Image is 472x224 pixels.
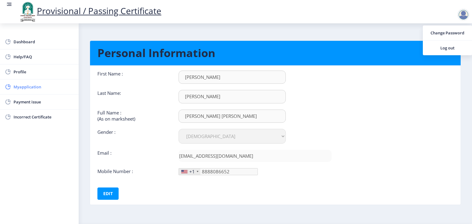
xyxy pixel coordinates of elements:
[423,41,472,55] a: Log out
[14,113,74,121] span: Incorrect Certificate
[93,110,174,123] div: Full Name : (As on marksheet)
[14,98,74,106] span: Payment issue
[93,71,174,84] div: First Name :
[14,68,74,75] span: Profile
[179,168,258,175] input: Mobile No
[189,168,195,175] div: +1
[93,90,174,103] div: Last Name:
[93,168,174,175] div: Mobile Number :
[18,5,161,17] a: Provisional / Passing Certificate
[14,83,74,91] span: Myapplication
[14,38,74,45] span: Dashboard
[18,1,37,22] img: logo
[428,29,467,37] span: Change Password
[179,168,200,175] div: United States: +1
[93,150,174,162] div: Email :
[428,44,467,52] span: Log out
[97,46,453,60] h1: Personal Information
[97,187,119,200] button: Edit
[93,129,174,144] div: Gender :
[14,53,74,60] span: Help/FAQ
[423,25,472,40] a: Change Password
